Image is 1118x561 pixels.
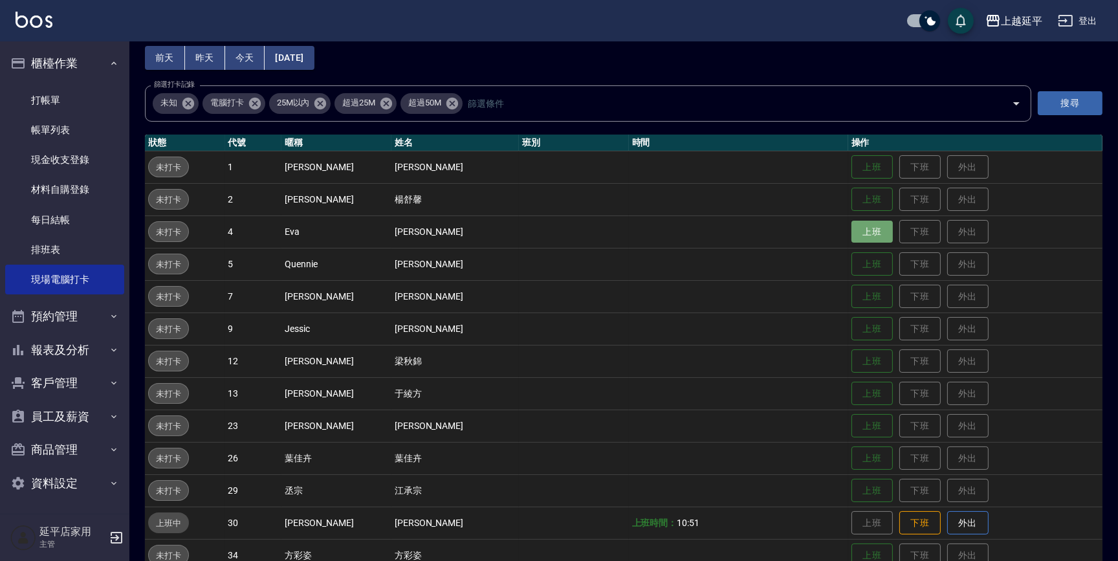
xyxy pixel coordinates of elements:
span: 未打卡 [149,322,188,336]
td: 4 [225,215,282,248]
a: 排班表 [5,235,124,265]
th: 班別 [519,135,629,151]
td: 7 [225,280,282,313]
button: 登出 [1053,9,1102,33]
span: 未打卡 [149,225,188,239]
p: 主管 [39,538,105,550]
input: 篩選條件 [465,92,989,115]
span: 未打卡 [149,193,188,206]
button: 客戶管理 [5,366,124,400]
span: 25M以內 [269,96,318,109]
button: 上班 [851,317,893,341]
td: 葉佳卉 [391,442,519,474]
div: 未知 [153,93,199,114]
th: 操作 [848,135,1102,151]
a: 材料自購登錄 [5,175,124,204]
button: 資料設定 [5,467,124,500]
td: [PERSON_NAME] [281,377,391,410]
th: 姓名 [391,135,519,151]
span: 未打卡 [149,258,188,271]
td: 5 [225,248,282,280]
td: Quennie [281,248,391,280]
button: 上班 [851,479,893,503]
button: 搜尋 [1038,91,1102,115]
td: 2 [225,183,282,215]
td: 丞宗 [281,474,391,507]
td: [PERSON_NAME] [281,345,391,377]
button: 上班 [851,155,893,179]
a: 現場電腦打卡 [5,265,124,294]
span: 上班中 [148,516,189,530]
button: 報表及分析 [5,333,124,367]
button: 商品管理 [5,433,124,467]
td: [PERSON_NAME] [391,410,519,442]
td: [PERSON_NAME] [281,410,391,442]
button: Open [1006,93,1027,114]
td: 江承宗 [391,474,519,507]
button: 上班 [851,446,893,470]
button: 下班 [899,511,941,535]
button: 上班 [851,414,893,438]
td: 13 [225,377,282,410]
h5: 延平店家用 [39,525,105,538]
button: 上班 [851,382,893,406]
button: [DATE] [265,46,314,70]
th: 狀態 [145,135,225,151]
td: [PERSON_NAME] [391,280,519,313]
button: 外出 [947,511,989,535]
button: 預約管理 [5,300,124,333]
span: 超過25M [334,96,383,109]
td: [PERSON_NAME] [281,183,391,215]
span: 10:51 [677,518,699,528]
img: Logo [16,12,52,28]
td: 30 [225,507,282,539]
label: 篩選打卡記錄 [154,80,195,89]
span: 未打卡 [149,484,188,498]
div: 電腦打卡 [203,93,265,114]
td: 29 [225,474,282,507]
span: 未打卡 [149,160,188,174]
td: 1 [225,151,282,183]
span: 未打卡 [149,452,188,465]
img: Person [10,525,36,551]
b: 上班時間： [632,518,677,528]
span: 超過50M [400,96,449,109]
th: 時間 [629,135,848,151]
div: 25M以內 [269,93,331,114]
button: 今天 [225,46,265,70]
button: 上班 [851,188,893,212]
th: 暱稱 [281,135,391,151]
a: 每日結帳 [5,205,124,235]
td: 9 [225,313,282,345]
button: 上班 [851,285,893,309]
td: [PERSON_NAME] [391,313,519,345]
button: 昨天 [185,46,225,70]
a: 現金收支登錄 [5,145,124,175]
td: 梁秋錦 [391,345,519,377]
td: [PERSON_NAME] [281,280,391,313]
button: 員工及薪資 [5,400,124,434]
span: 未打卡 [149,290,188,303]
td: 26 [225,442,282,474]
div: 超過50M [400,93,463,114]
td: [PERSON_NAME] [281,151,391,183]
a: 帳單列表 [5,115,124,145]
button: 上越延平 [980,8,1047,34]
td: [PERSON_NAME] [281,507,391,539]
td: [PERSON_NAME] [391,248,519,280]
span: 電腦打卡 [203,96,252,109]
td: [PERSON_NAME] [391,507,519,539]
td: 12 [225,345,282,377]
td: [PERSON_NAME] [391,151,519,183]
button: 上班 [851,252,893,276]
div: 超過25M [334,93,397,114]
button: 上班 [851,221,893,243]
button: 前天 [145,46,185,70]
td: Jessic [281,313,391,345]
span: 未知 [153,96,185,109]
span: 未打卡 [149,355,188,368]
div: 上越延平 [1001,13,1042,29]
td: Eva [281,215,391,248]
button: 櫃檯作業 [5,47,124,80]
button: 上班 [851,349,893,373]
